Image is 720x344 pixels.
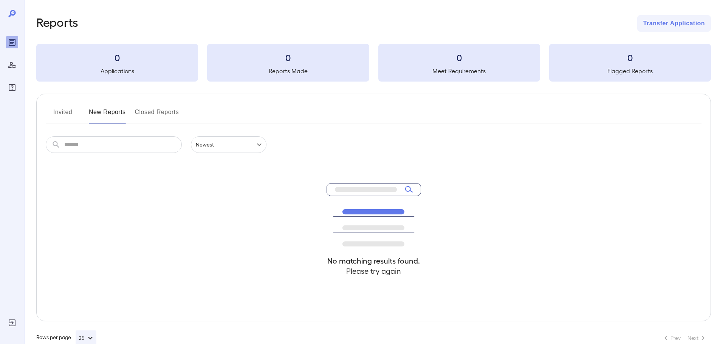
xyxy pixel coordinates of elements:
[378,51,540,63] h3: 0
[658,332,711,344] nav: pagination navigation
[207,51,369,63] h3: 0
[191,136,266,153] div: Newest
[36,66,198,76] h5: Applications
[6,59,18,71] div: Manage Users
[36,15,78,32] h2: Reports
[36,44,711,82] summary: 0Applications0Reports Made0Meet Requirements0Flagged Reports
[207,66,369,76] h5: Reports Made
[89,106,126,124] button: New Reports
[6,36,18,48] div: Reports
[327,256,421,266] h4: No matching results found.
[135,106,179,124] button: Closed Reports
[6,82,18,94] div: FAQ
[378,66,540,76] h5: Meet Requirements
[549,51,711,63] h3: 0
[549,66,711,76] h5: Flagged Reports
[36,51,198,63] h3: 0
[46,106,80,124] button: Invited
[637,15,711,32] button: Transfer Application
[6,317,18,329] div: Log Out
[327,266,421,276] h4: Please try again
